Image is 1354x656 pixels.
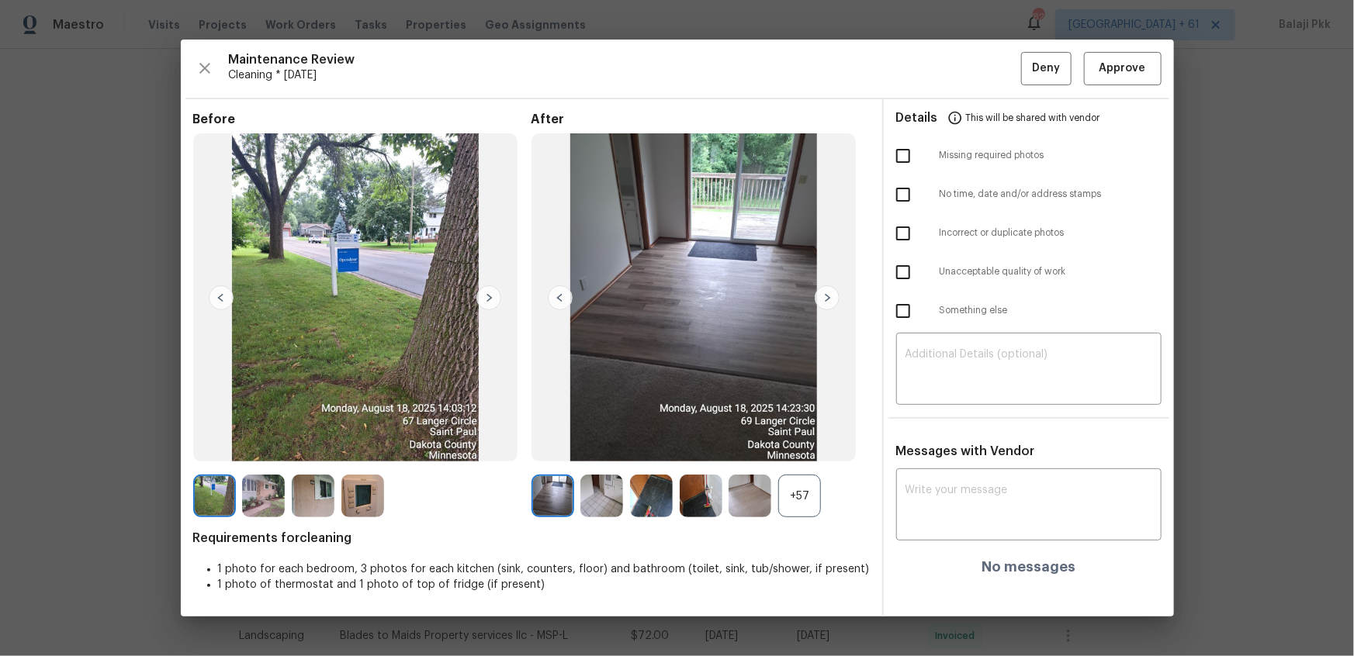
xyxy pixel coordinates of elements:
[1032,59,1060,78] span: Deny
[896,99,938,136] span: Details
[884,292,1174,330] div: Something else
[896,445,1035,457] span: Messages with Vendor
[884,136,1174,175] div: Missing required photos
[229,52,1021,67] span: Maintenance Review
[884,175,1174,214] div: No time, date and/or address stamps
[884,214,1174,253] div: Incorrect or duplicate photos
[218,561,870,577] li: 1 photo for each bedroom, 3 photos for each kitchen (sink, counters, floor) and bathroom (toilet,...
[884,253,1174,292] div: Unacceptable quality of work
[218,577,870,592] li: 1 photo of thermostat and 1 photo of top of fridge (if present)
[940,265,1162,278] span: Unacceptable quality of work
[548,285,573,310] img: left-chevron-button-url
[476,285,501,310] img: right-chevron-button-url
[982,559,1075,575] h4: No messages
[532,112,870,127] span: After
[940,304,1162,317] span: Something else
[1084,52,1162,85] button: Approve
[940,226,1162,240] span: Incorrect or duplicate photos
[1099,59,1146,78] span: Approve
[193,530,870,546] span: Requirements for cleaning
[1021,52,1072,85] button: Deny
[815,285,840,310] img: right-chevron-button-url
[229,67,1021,83] span: Cleaning * [DATE]
[778,475,821,517] div: +57
[966,99,1100,136] span: This will be shared with vendor
[940,149,1162,162] span: Missing required photos
[209,285,234,310] img: left-chevron-button-url
[193,112,532,127] span: Before
[940,188,1162,201] span: No time, date and/or address stamps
